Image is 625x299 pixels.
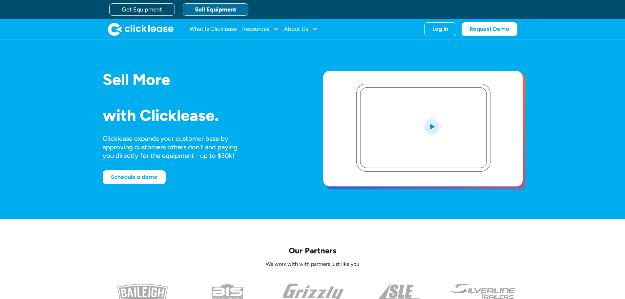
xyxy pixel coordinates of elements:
a: Schedule a demo [103,170,166,184]
div: Resources [242,23,279,36]
div: Log In [432,26,448,32]
div: About Us [284,23,318,36]
a: What Is Clicklease [189,23,237,36]
p: Our Partners [103,246,523,256]
h1: with Clicklease. [103,107,302,124]
div: Clicklease expands your customer base by approving customers others don’t and paying you directly... [103,134,250,160]
p: We work with with partners just like you [103,261,523,268]
img: Blue play button logo on a light blue circular background [423,117,441,136]
a: home [108,23,174,36]
a: Sell Equipment [183,3,248,16]
img: Clicklease logo [108,23,174,36]
a: Get Equipment [109,3,175,16]
h1: Sell More [103,71,302,88]
a: Request Demo [462,22,517,36]
a: open lightbox [323,71,523,186]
